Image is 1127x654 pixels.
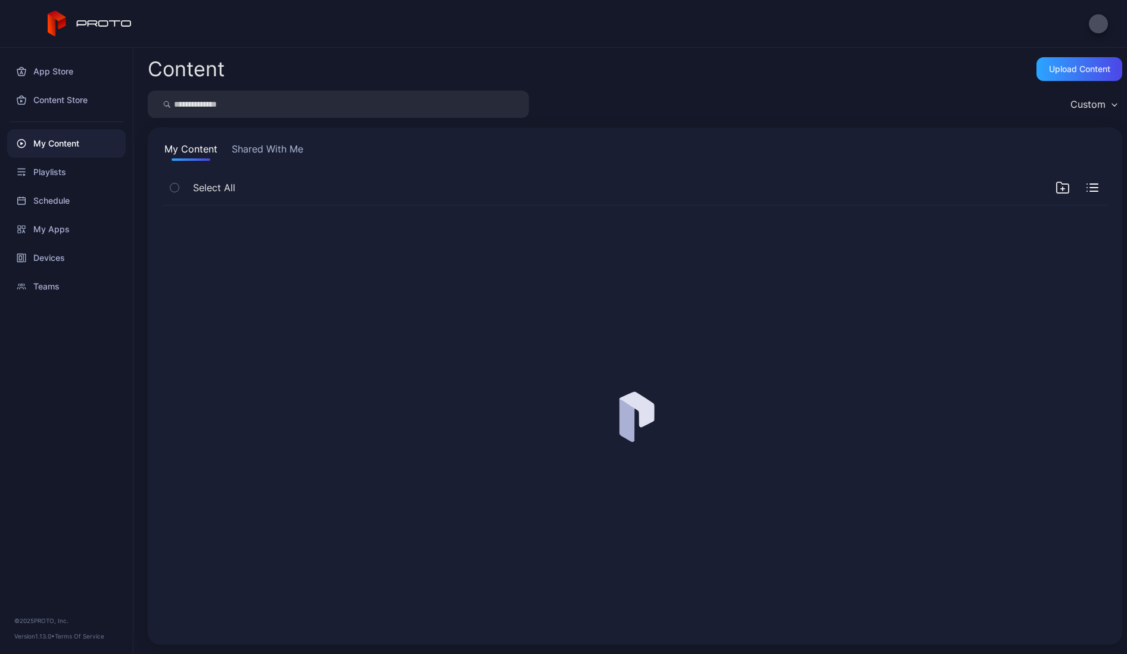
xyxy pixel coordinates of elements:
[7,57,126,86] a: App Store
[14,633,55,640] span: Version 1.13.0 •
[1064,91,1122,118] button: Custom
[55,633,104,640] a: Terms Of Service
[7,215,126,244] a: My Apps
[193,180,235,195] span: Select All
[1070,98,1106,110] div: Custom
[7,272,126,301] a: Teams
[7,129,126,158] a: My Content
[7,186,126,215] a: Schedule
[7,86,126,114] a: Content Store
[7,158,126,186] a: Playlists
[1036,57,1122,81] button: Upload Content
[148,59,225,79] div: Content
[14,616,119,625] div: © 2025 PROTO, Inc.
[1049,64,1110,74] div: Upload Content
[7,244,126,272] a: Devices
[229,142,306,161] button: Shared With Me
[162,142,220,161] button: My Content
